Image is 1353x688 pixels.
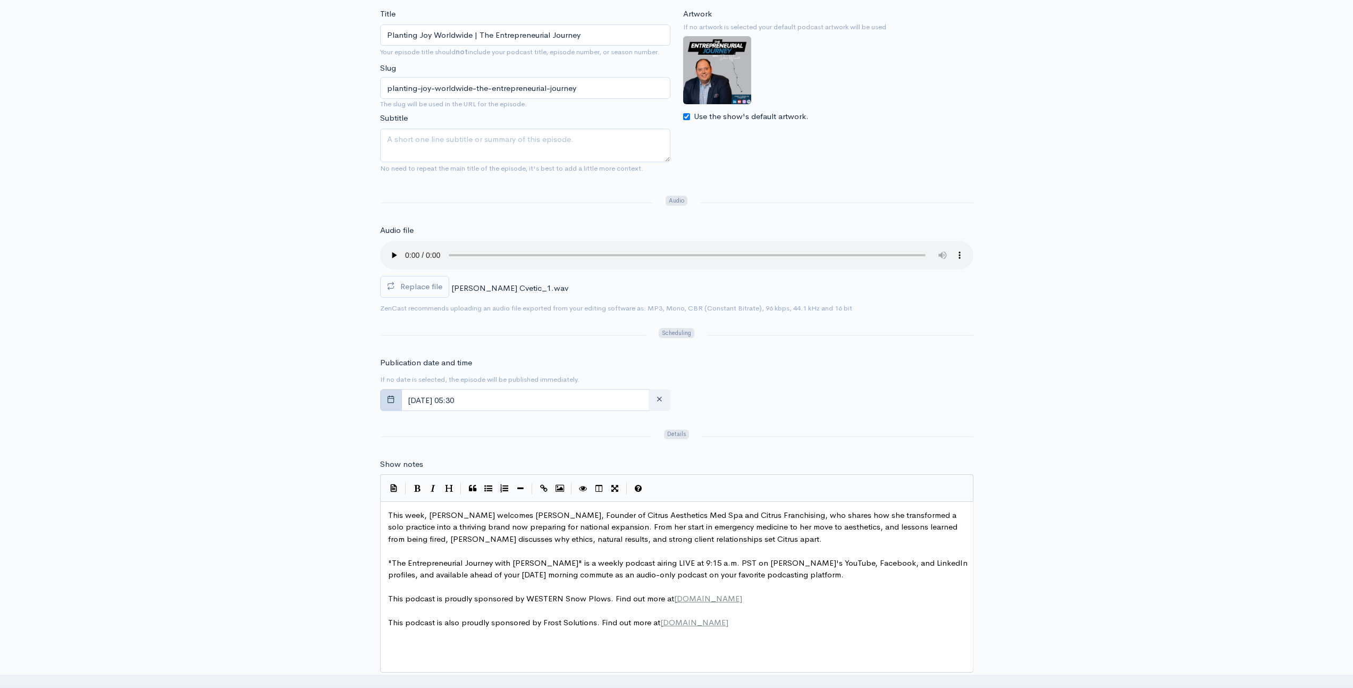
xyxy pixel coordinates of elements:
[380,389,402,411] button: toggle
[481,481,497,497] button: Generic List
[388,558,970,580] span: "The Entrepreneurial Journey with [PERSON_NAME]" is a weekly podcast airing LIVE at 9:15 a.m. PST...
[674,593,742,603] span: [DOMAIN_NAME]
[649,389,670,411] button: clear
[380,304,852,313] small: ZenCast recommends uploading an audio file exported from your editing software as: MP3, Mono, CBR...
[388,617,728,627] span: This podcast is also proudly sponsored by Frost Solutions. Find out more at
[660,617,728,627] span: [DOMAIN_NAME]
[380,224,414,237] label: Audio file
[409,481,425,497] button: Bold
[380,458,423,471] label: Show notes
[683,8,712,20] label: Artwork
[380,112,408,124] label: Subtitle
[388,510,960,544] span: This week, [PERSON_NAME] welcomes [PERSON_NAME], Founder of Citrus Aesthetics Med Spa and Citrus ...
[465,481,481,497] button: Quote
[380,62,396,74] label: Slug
[607,481,623,497] button: Toggle Fullscreen
[694,111,809,123] label: Use the show's default artwork.
[666,196,687,206] span: Audio
[552,481,568,497] button: Insert Image
[380,99,670,110] small: The slug will be used in the URL for the episode.
[512,481,528,497] button: Insert Horizontal Line
[380,24,670,46] input: What is the episode's title?
[451,283,568,293] span: [PERSON_NAME] Cvetic_1.wav
[497,481,512,497] button: Numbered List
[631,481,646,497] button: Markdown Guide
[405,483,406,495] i: |
[380,47,660,56] small: Your episode title should include your podcast title, episode number, or season number.
[380,357,472,369] label: Publication date and time
[400,281,442,291] span: Replace file
[380,8,396,20] label: Title
[532,483,533,495] i: |
[460,483,461,495] i: |
[683,22,973,32] small: If no artwork is selected your default podcast artwork will be used
[380,77,670,99] input: title-of-episode
[386,480,402,496] button: Insert Show Notes Template
[380,375,579,384] small: If no date is selected, the episode will be published immediately.
[591,481,607,497] button: Toggle Side by Side
[380,164,643,173] small: No need to repeat the main title of the episode, it's best to add a little more context.
[626,483,627,495] i: |
[388,593,742,603] span: This podcast is proudly sponsored by WESTERN Snow Plows. Find out more at
[456,47,468,56] strong: not
[441,481,457,497] button: Heading
[575,481,591,497] button: Toggle Preview
[664,430,689,440] span: Details
[425,481,441,497] button: Italic
[659,328,694,338] span: Scheduling
[571,483,572,495] i: |
[536,481,552,497] button: Create Link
